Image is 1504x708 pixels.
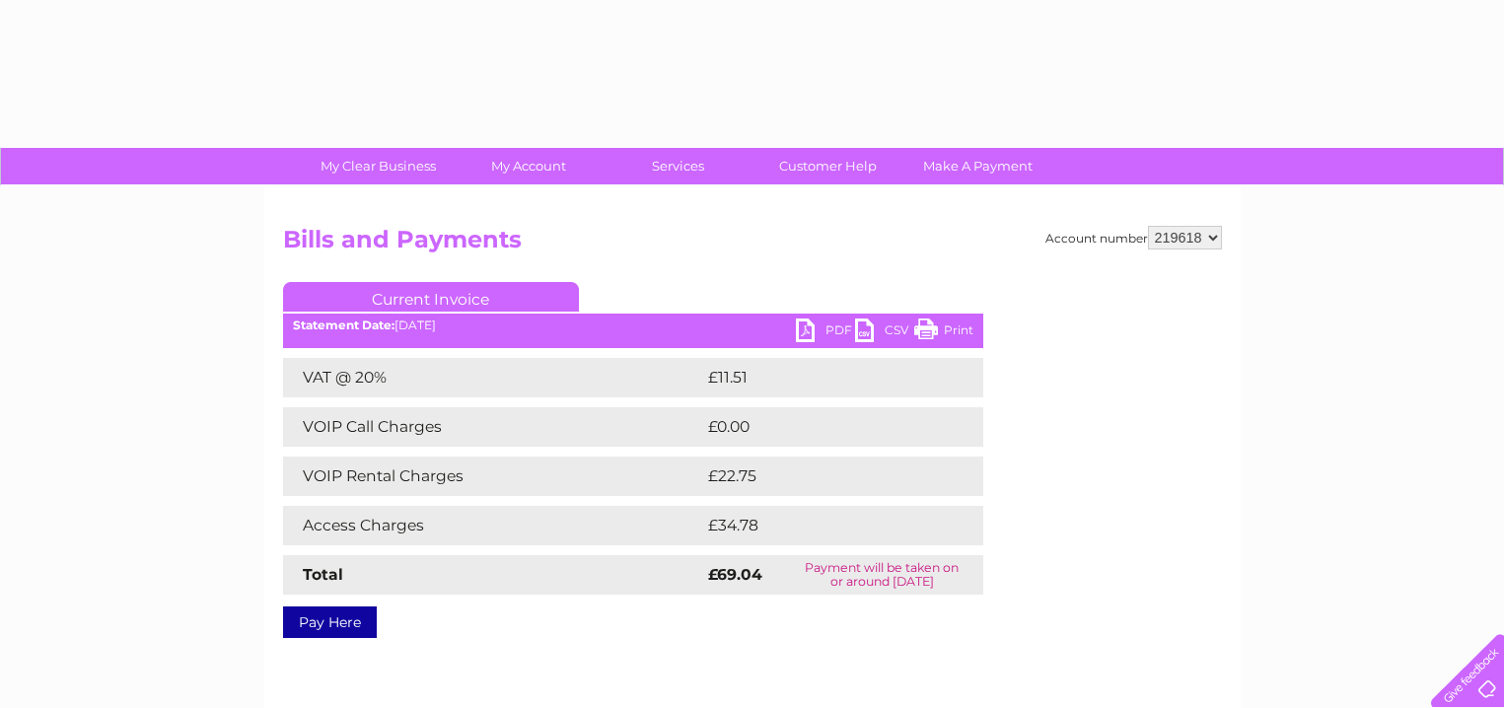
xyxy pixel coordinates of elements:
td: £0.00 [703,407,938,447]
a: PDF [796,319,855,347]
h2: Bills and Payments [283,226,1222,263]
td: VOIP Call Charges [283,407,703,447]
td: VAT @ 20% [283,358,703,397]
td: Payment will be taken on or around [DATE] [781,555,982,595]
a: Print [914,319,973,347]
td: Access Charges [283,506,703,545]
strong: £69.04 [708,565,762,584]
b: Statement Date: [293,318,394,332]
a: My Account [447,148,609,184]
a: Customer Help [747,148,909,184]
div: Account number [1045,226,1222,249]
a: Pay Here [283,606,377,638]
a: CSV [855,319,914,347]
div: [DATE] [283,319,983,332]
a: My Clear Business [297,148,460,184]
td: £22.75 [703,457,943,496]
a: Current Invoice [283,282,579,312]
a: Services [597,148,759,184]
td: £11.51 [703,358,937,397]
td: VOIP Rental Charges [283,457,703,496]
td: £34.78 [703,506,944,545]
a: Make A Payment [896,148,1059,184]
strong: Total [303,565,343,584]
